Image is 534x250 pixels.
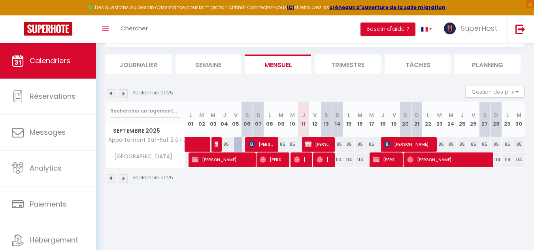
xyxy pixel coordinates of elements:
[305,137,332,152] span: [PERSON_NAME]
[355,152,366,167] div: 114
[366,137,377,152] div: 85
[332,137,343,152] div: 85
[415,111,419,119] abbr: D
[199,111,204,119] abbr: M
[189,111,192,119] abbr: L
[437,111,442,119] abbr: M
[253,102,264,137] th: 07
[427,111,429,119] abbr: L
[423,102,434,137] th: 22
[115,15,154,43] a: Chercher
[392,111,396,119] abbr: V
[466,86,525,98] button: Gestion des prix
[132,174,173,182] p: Septembre 2025
[513,137,525,152] div: 85
[461,23,497,33] span: SuperHost
[325,111,328,119] abbr: S
[223,111,226,119] abbr: J
[30,235,78,245] span: Hébergement
[358,111,362,119] abbr: M
[502,152,513,167] div: 114
[332,102,343,137] th: 14
[260,152,287,167] span: [PERSON_NAME]
[329,4,445,11] a: créneaux d'ouverture de la salle migration
[290,111,295,119] abbr: M
[434,137,445,152] div: 85
[264,102,275,137] th: 08
[196,102,208,137] th: 02
[373,152,400,167] span: [PERSON_NAME]
[313,111,317,119] abbr: V
[400,102,411,137] th: 20
[468,102,479,137] th: 26
[332,152,343,167] div: 114
[249,137,275,152] span: [PERSON_NAME]
[366,102,377,137] th: 17
[302,111,305,119] abbr: J
[30,127,66,137] span: Messages
[491,102,502,137] th: 28
[321,102,332,137] th: 13
[336,111,340,119] abbr: D
[211,111,215,119] abbr: M
[360,23,415,36] button: Besoin d'aide ?
[275,102,287,137] th: 09
[185,102,196,137] th: 01
[444,23,456,34] img: ...
[468,137,479,152] div: 85
[287,4,294,11] a: ICI
[513,152,525,167] div: 114
[30,91,75,101] span: Réservations
[434,102,445,137] th: 23
[219,102,230,137] th: 04
[107,152,174,161] span: [GEOGRAPHIC_DATA]
[502,137,513,152] div: 85
[287,137,298,152] div: 85
[384,137,434,152] span: [PERSON_NAME]
[242,102,253,137] th: 06
[279,111,283,119] abbr: M
[472,111,475,119] abbr: V
[215,137,219,152] span: Yosra Airbnb
[449,111,453,119] abbr: M
[494,111,498,119] abbr: D
[208,102,219,137] th: 03
[6,3,30,27] button: Ouvrir le widget de chat LiveChat
[455,55,521,74] li: Planning
[343,137,355,152] div: 85
[404,111,407,119] abbr: S
[438,15,507,43] a: ... SuperHost
[506,111,509,119] abbr: L
[479,137,491,152] div: 85
[407,152,491,167] span: [PERSON_NAME]
[192,152,253,167] span: [PERSON_NAME]
[106,55,172,74] li: Journalier
[294,152,309,167] span: [PERSON_NAME]
[445,137,457,152] div: 85
[257,111,260,119] abbr: D
[355,137,366,152] div: 85
[30,56,70,66] span: Calendriers
[107,137,186,143] span: Appartement Saf-Saf 2 à la [GEOGRAPHIC_DATA]
[513,102,525,137] th: 30
[343,152,355,167] div: 114
[517,111,521,119] abbr: M
[369,111,374,119] abbr: M
[343,102,355,137] th: 15
[121,24,148,32] span: Chercher
[491,137,502,152] div: 85
[460,111,464,119] abbr: J
[106,125,185,137] span: Septembre 2025
[30,199,67,209] span: Paiements
[411,102,423,137] th: 21
[275,137,287,152] div: 85
[245,55,311,74] li: Mensuel
[268,111,271,119] abbr: L
[30,163,62,173] span: Analytics
[245,111,249,119] abbr: S
[483,111,487,119] abbr: S
[175,55,242,74] li: Semaine
[298,102,309,137] th: 11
